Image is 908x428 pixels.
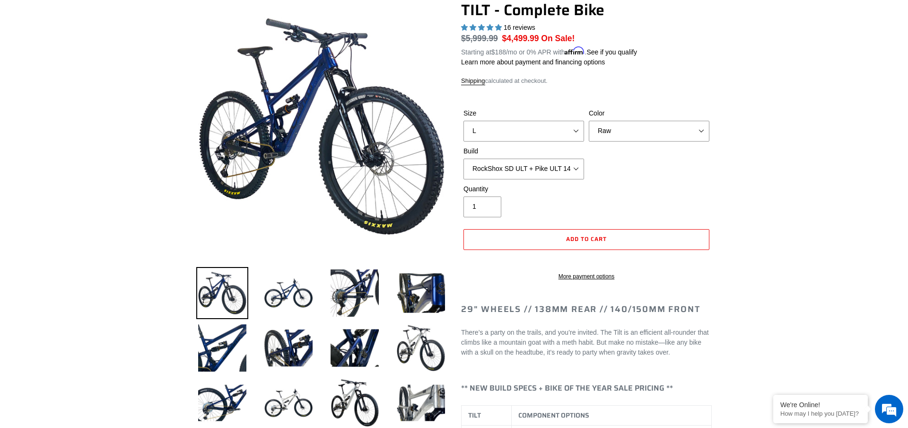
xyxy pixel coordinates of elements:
div: Navigation go back [10,52,25,66]
img: Load image into Gallery viewer, TILT - Complete Bike [395,267,447,319]
p: Starting at /mo or 0% APR with . [461,45,637,57]
label: Quantity [463,184,584,194]
span: We're online! [55,119,131,215]
img: Load image into Gallery viewer, TILT - Complete Bike [196,322,248,374]
img: Load image into Gallery viewer, TILT - Complete Bike [262,322,314,374]
img: Load image into Gallery viewer, TILT - Complete Bike [329,322,381,374]
img: Load image into Gallery viewer, TILT - Complete Bike [262,267,314,319]
a: See if you qualify - Learn more about Affirm Financing (opens in modal) [586,48,637,56]
span: 16 reviews [504,24,535,31]
a: Shipping [461,77,485,85]
p: There’s a party on the trails, and you’re invited. The Tilt is an efficient all-rounder that clim... [461,328,712,357]
s: $5,999.99 [461,34,498,43]
div: calculated at checkout. [461,76,712,86]
div: Minimize live chat window [155,5,178,27]
span: Add to cart [566,234,607,243]
img: Load image into Gallery viewer, TILT - Complete Bike [196,267,248,319]
span: On Sale! [541,32,575,45]
p: How may I help you today? [780,410,861,417]
div: Chat with us now [63,53,173,65]
h1: TILT - Complete Bike [461,1,712,19]
span: 5.00 stars [461,24,504,31]
img: d_696896380_company_1647369064580_696896380 [30,47,54,71]
a: More payment options [463,272,709,281]
th: COMPONENT OPTIONS [511,406,711,426]
span: $188 [491,48,506,56]
th: TILT [462,406,512,426]
label: Build [463,146,584,156]
div: We're Online! [780,401,861,409]
img: Load image into Gallery viewer, TILT - Complete Bike [395,322,447,374]
img: Load image into Gallery viewer, TILT - Complete Bike [329,267,381,319]
button: Add to cart [463,229,709,250]
h4: ** NEW BUILD SPECS + BIKE OF THE YEAR SALE PRICING ** [461,383,712,392]
a: Learn more about payment and financing options [461,58,605,66]
h2: 29" Wheels // 138mm Rear // 140/150mm Front [461,304,712,315]
label: Color [589,108,709,118]
label: Size [463,108,584,118]
span: Affirm [565,47,585,55]
textarea: Type your message and hit 'Enter' [5,259,180,292]
span: $4,499.99 [502,34,539,43]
